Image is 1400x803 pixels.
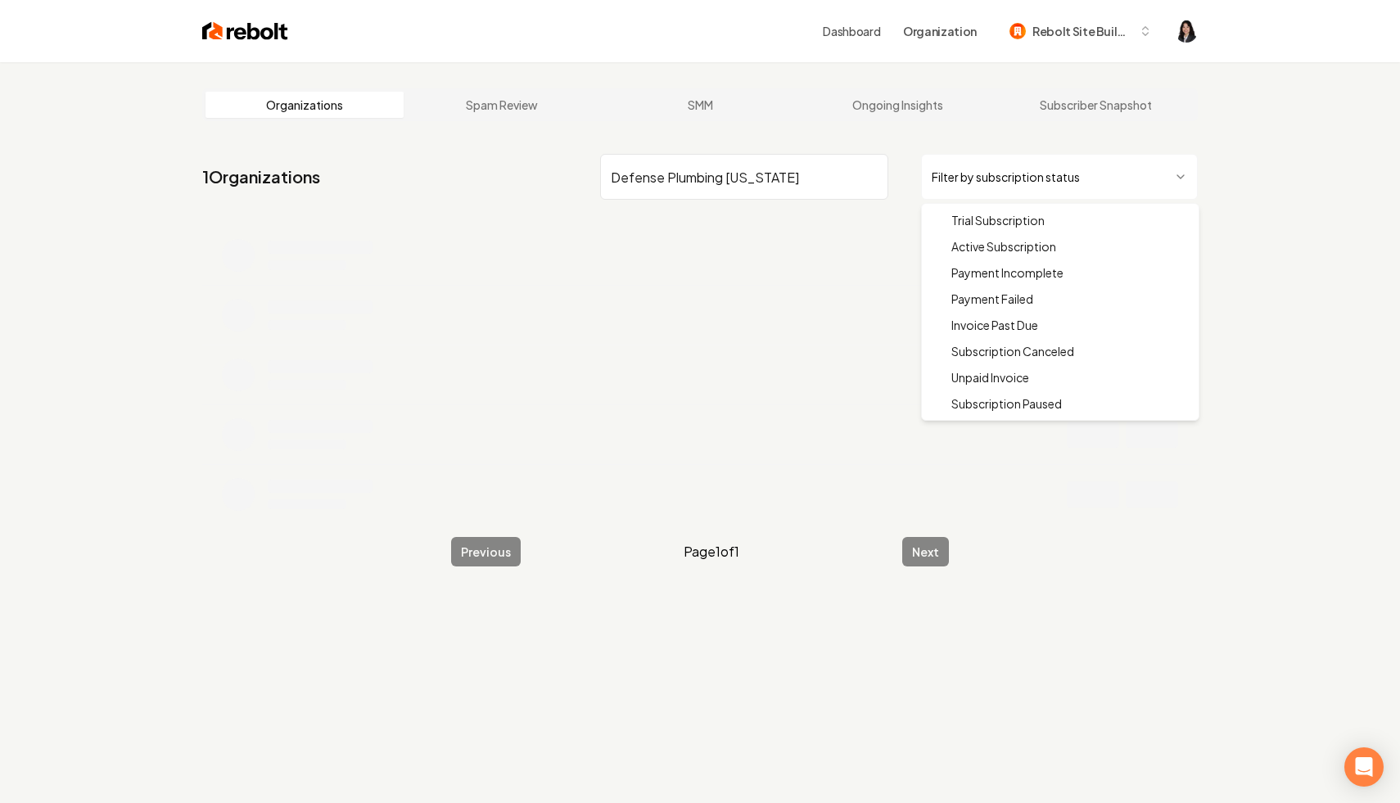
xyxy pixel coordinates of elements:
span: Unpaid Invoice [951,369,1029,386]
span: Payment Incomplete [951,264,1064,281]
span: Active Subscription [951,238,1056,255]
span: Subscription Paused [951,395,1062,412]
span: Invoice Past Due [951,317,1038,333]
span: Subscription Canceled [951,343,1074,359]
span: Trial Subscription [951,212,1045,228]
span: Payment Failed [951,291,1033,307]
